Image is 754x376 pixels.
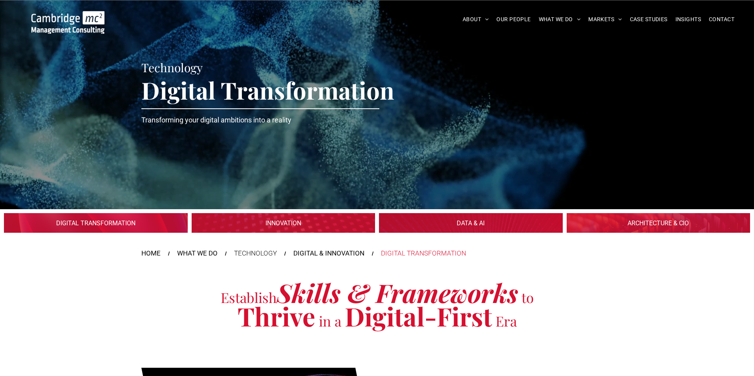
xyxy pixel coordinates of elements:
img: Go to Homepage [31,11,104,34]
strong: Thrive [238,299,315,333]
strong: Digital-First [345,299,492,333]
span: Era [496,312,517,330]
a: WHAT WE DO [535,13,585,26]
a: WHAT WE DO [177,248,218,259]
div: DIGITAL TRANSFORMATION [381,248,466,259]
a: OUR PEOPLE [492,13,534,26]
a: Innovation | Consulting services to unlock your innovation pipeline | Cambridge Management Consul... [192,213,375,233]
a: HOME [141,248,161,259]
a: DIGITAL & INNOVATION [293,248,364,259]
a: CONTACT [705,13,738,26]
div: TECHNOLOGY [234,248,277,259]
a: DIGITAL & INNOVATION > DATA & AI | Experts at Using Data to Unlock Value for Your Business [379,213,563,233]
a: Digital Transformation | Innovation | Cambridge Management Consulting [4,213,188,233]
span: Transforming your digital ambitions into a reality [141,116,291,124]
span: Digital Transformation [141,74,394,106]
a: INSIGHTS [672,13,705,26]
span: to [522,288,534,307]
a: Your Business Transformed | Cambridge Management Consulting [31,12,104,20]
nav: Breadcrumbs [141,248,613,259]
span: Establish [221,288,277,307]
a: MARKETS [584,13,626,26]
a: ABOUT [459,13,493,26]
a: DIGITAL & INNOVATION > ARCHITECTURE & CIO | Build and Optimise a Future-Ready Digital Architecture [567,213,750,233]
span: Skills & Frameworks [277,276,518,309]
span: in a [319,312,341,330]
a: CASE STUDIES [626,13,672,26]
span: Technology [141,60,203,75]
